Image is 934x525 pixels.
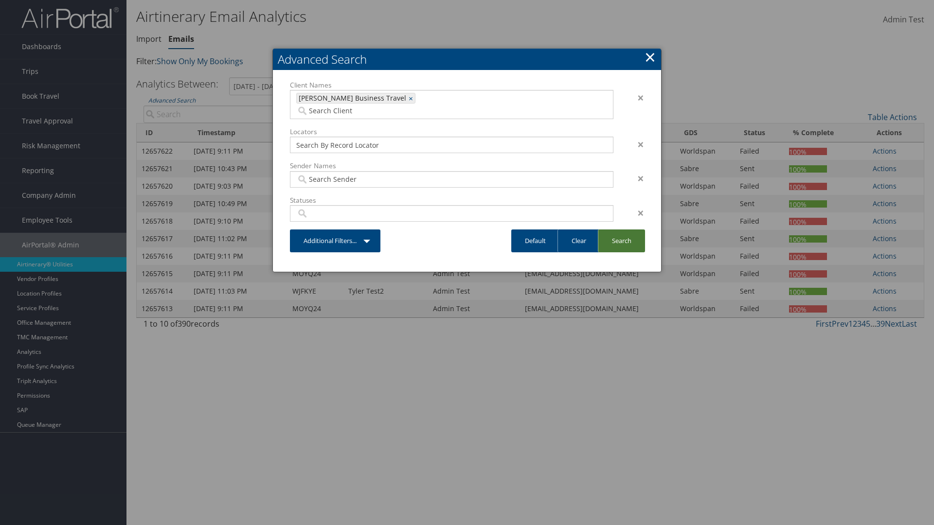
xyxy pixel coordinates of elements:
a: Additional Filters... [290,229,380,252]
input: Search Sender [296,175,607,184]
label: Client Names [290,80,613,90]
div: × [621,173,651,184]
a: × [409,93,415,103]
a: Search [598,229,645,252]
a: Clear [557,229,600,252]
label: Locators [290,127,613,137]
div: × [621,139,651,150]
h2: Advanced Search [273,49,661,70]
div: × [621,207,651,219]
input: Search Client [296,106,489,116]
input: Search By Record Locator [296,140,607,150]
a: Close [645,47,656,67]
a: Default [511,229,559,252]
span: [PERSON_NAME] Business Travel [297,93,406,103]
div: × [621,92,651,104]
label: Sender Names [290,161,613,171]
label: Statuses [290,195,613,205]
